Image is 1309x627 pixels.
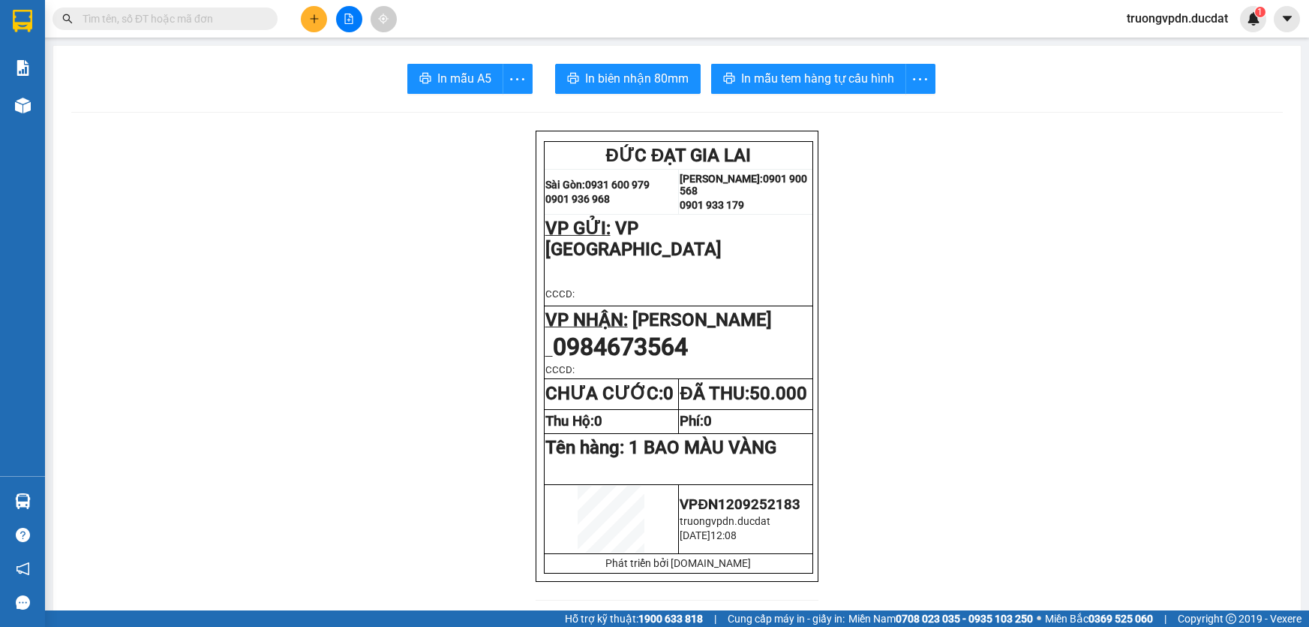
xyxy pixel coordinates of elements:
[741,69,894,88] span: In mẫu tem hàng tự cấu hình
[723,72,735,86] span: printer
[344,14,354,24] span: file-add
[1257,7,1262,17] span: 1
[419,72,431,86] span: printer
[680,496,800,513] span: VPĐN1209252183
[301,6,327,32] button: plus
[1115,9,1240,28] span: truongvpdn.ducdat
[16,528,30,542] span: question-circle
[585,69,689,88] span: In biên nhận 80mm
[594,413,602,430] span: 0
[15,493,31,509] img: warehouse-icon
[680,173,807,197] strong: 0901 900 568
[896,613,1033,625] strong: 0708 023 035 - 0935 103 250
[503,64,533,94] button: more
[544,553,813,573] td: Phát triển bởi [DOMAIN_NAME]
[1164,610,1166,627] span: |
[680,383,806,404] strong: ĐÃ THU:
[710,529,737,541] span: 12:08
[503,70,532,89] span: more
[638,613,703,625] strong: 1900 633 818
[905,64,935,94] button: more
[437,69,491,88] span: In mẫu A5
[371,6,397,32] button: aim
[585,179,650,191] strong: 0931 600 979
[309,14,320,24] span: plus
[663,383,674,404] span: 0
[545,309,628,330] span: VP NHẬN:
[1280,12,1294,26] span: caret-down
[565,610,703,627] span: Hỗ trợ kỹ thuật:
[606,145,752,166] span: ĐỨC ĐẠT GIA LAI
[15,98,31,113] img: warehouse-icon
[1255,7,1265,17] sup: 1
[1037,616,1041,622] span: ⚪️
[545,179,585,191] strong: Sài Gòn:
[16,595,30,610] span: message
[848,610,1033,627] span: Miền Nam
[1247,12,1260,26] img: icon-new-feature
[680,173,763,185] strong: [PERSON_NAME]:
[749,383,807,404] span: 50.000
[1274,6,1300,32] button: caret-down
[1226,613,1236,624] span: copyright
[555,64,701,94] button: printerIn biên nhận 80mm
[545,437,776,458] span: Tên hàng:
[545,218,722,260] span: VP [GEOGRAPHIC_DATA]
[83,11,260,27] input: Tìm tên, số ĐT hoặc mã đơn
[714,610,716,627] span: |
[545,383,674,404] strong: CHƯA CƯỚC:
[567,72,579,86] span: printer
[62,14,73,24] span: search
[680,529,710,541] span: [DATE]
[906,70,935,89] span: more
[680,413,712,430] strong: Phí:
[545,193,610,205] strong: 0901 936 968
[632,309,772,330] span: [PERSON_NAME]
[545,218,611,239] span: VP GỬI:
[680,515,770,527] span: truongvpdn.ducdat
[13,10,32,32] img: logo-vxr
[545,364,575,375] span: CCCD:
[704,413,712,430] span: 0
[545,413,602,430] strong: Thu Hộ:
[545,288,575,300] span: CCCD:
[16,562,30,576] span: notification
[728,610,845,627] span: Cung cấp máy in - giấy in:
[629,437,776,458] span: 1 BAO MÀU VÀNG
[15,60,31,76] img: solution-icon
[1088,613,1153,625] strong: 0369 525 060
[711,64,906,94] button: printerIn mẫu tem hàng tự cấu hình
[1045,610,1153,627] span: Miền Bắc
[378,14,389,24] span: aim
[680,199,744,211] strong: 0901 933 179
[336,6,362,32] button: file-add
[407,64,503,94] button: printerIn mẫu A5
[553,333,688,361] span: 0984673564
